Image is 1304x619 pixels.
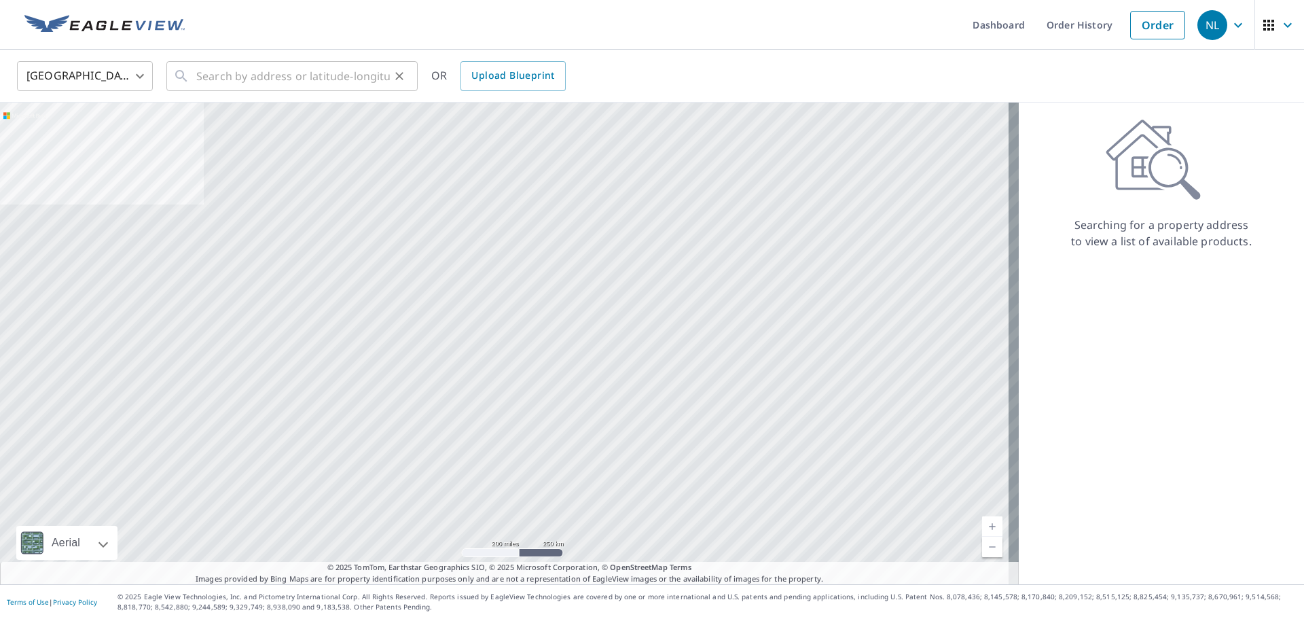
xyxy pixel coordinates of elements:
a: Upload Blueprint [460,61,565,91]
div: Aerial [16,526,117,560]
a: Current Level 5, Zoom Out [982,537,1002,557]
p: © 2025 Eagle View Technologies, Inc. and Pictometry International Corp. All Rights Reserved. Repo... [117,592,1297,612]
p: Searching for a property address to view a list of available products. [1070,217,1252,249]
span: © 2025 TomTom, Earthstar Geographics SIO, © 2025 Microsoft Corporation, © [327,562,692,573]
button: Clear [390,67,409,86]
a: Current Level 5, Zoom In [982,516,1002,537]
a: OpenStreetMap [610,562,667,572]
span: Upload Blueprint [471,67,554,84]
p: | [7,598,97,606]
a: Terms [670,562,692,572]
div: NL [1197,10,1227,40]
a: Terms of Use [7,597,49,607]
div: Aerial [48,526,84,560]
img: EV Logo [24,15,185,35]
a: Order [1130,11,1185,39]
input: Search by address or latitude-longitude [196,57,390,95]
div: OR [431,61,566,91]
a: Privacy Policy [53,597,97,607]
div: [GEOGRAPHIC_DATA] [17,57,153,95]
